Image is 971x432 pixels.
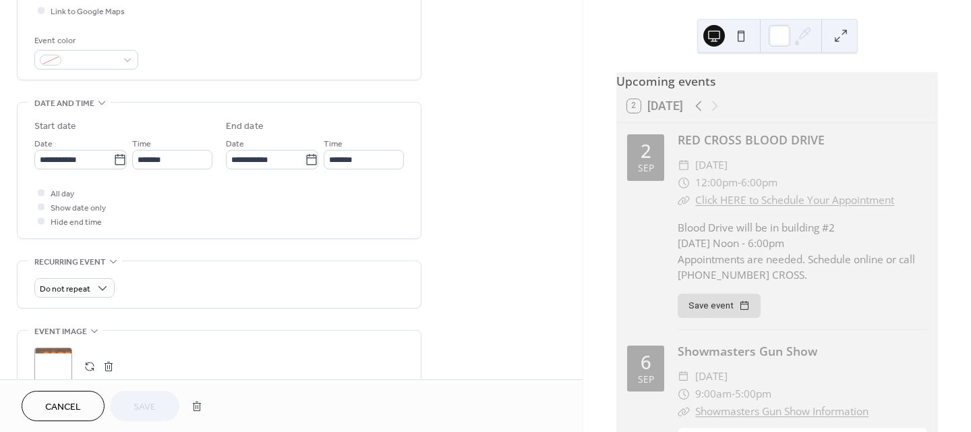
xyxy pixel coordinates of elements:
div: Sep [638,163,654,173]
div: Upcoming events [616,72,938,90]
span: Do not repeat [40,281,90,297]
div: ​ [678,368,690,385]
span: 6:00pm [741,174,777,192]
div: ​ [678,403,690,421]
span: Date [34,137,53,151]
span: Time [324,137,343,151]
span: Date and time [34,97,94,111]
div: ; [34,348,72,385]
span: Link to Google Maps [51,5,125,19]
div: Blood Drive will be in building #2 [DATE] Noon - 6:00pm Appointments are needed. Schedule online ... [678,220,927,282]
span: - [732,385,735,403]
div: ​ [678,385,690,403]
div: Event color [34,34,136,48]
span: [DATE] [695,157,728,174]
span: Hide end time [51,215,102,230]
span: Time [132,137,151,151]
a: Click HERE to Schedule Your Appointment [695,193,894,207]
button: Save event [678,294,761,318]
a: RED CROSS BLOOD DRIVE [678,132,825,148]
a: Showmasters Gun Show Information [695,404,869,418]
a: Showmasters Gun Show [678,343,817,359]
div: Sep [638,375,654,384]
button: Cancel [22,391,105,421]
div: ​ [678,157,690,174]
span: Event image [34,325,87,339]
span: 12:00pm [695,174,738,192]
span: Date [226,137,244,151]
div: Start date [34,119,76,134]
div: 2 [641,142,651,161]
span: All day [51,187,74,201]
span: Show date only [51,201,106,215]
span: 5:00pm [735,385,771,403]
div: End date [226,119,264,134]
span: - [738,174,741,192]
span: 9:00am [695,385,732,403]
div: 6 [641,353,651,372]
span: Recurring event [34,255,106,269]
div: ​ [678,174,690,192]
span: [DATE] [695,368,728,385]
span: Cancel [45,400,81,414]
div: ​ [678,192,690,209]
